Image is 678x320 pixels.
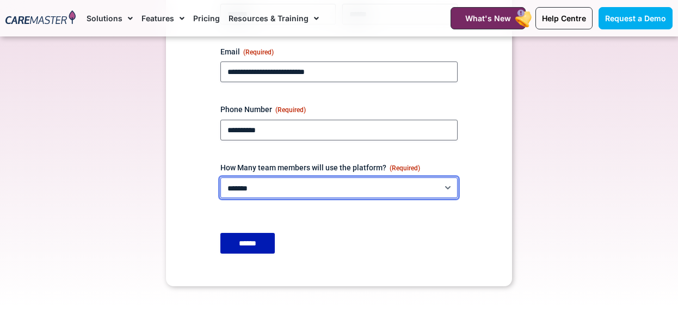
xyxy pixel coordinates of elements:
[275,106,306,114] span: (Required)
[605,14,666,23] span: Request a Demo
[599,7,673,29] a: Request a Demo
[220,104,458,115] label: Phone Number
[451,7,526,29] a: What's New
[390,164,420,172] span: (Required)
[220,162,458,173] label: How Many team members will use the platform?
[220,46,458,57] label: Email
[243,48,274,56] span: (Required)
[465,14,511,23] span: What's New
[542,14,586,23] span: Help Centre
[5,10,76,26] img: CareMaster Logo
[535,7,593,29] a: Help Centre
